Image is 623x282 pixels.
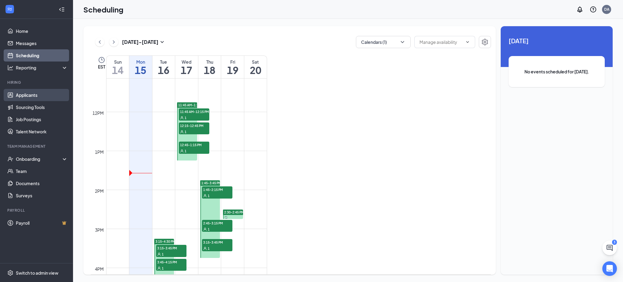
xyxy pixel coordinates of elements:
[162,252,164,256] span: 1
[109,37,118,47] button: ChevronRight
[16,113,68,125] a: Job Postings
[179,142,209,148] span: 12:45-1:15 PM
[479,36,491,48] button: Settings
[202,220,232,226] span: 2:45-3:15 PM
[95,37,104,47] button: ChevronLeft
[7,6,13,12] svg: WorkstreamLogo
[180,149,184,153] svg: User
[509,36,605,45] span: [DATE]
[244,56,267,78] a: September 20, 2025
[157,266,161,270] svg: User
[7,270,13,276] svg: Settings
[106,59,129,65] div: Sun
[94,266,105,272] div: 4pm
[98,56,105,64] svg: Clock
[94,227,105,233] div: 3pm
[16,49,68,62] a: Scheduling
[203,227,207,231] svg: User
[202,239,232,245] span: 3:15-3:45 PM
[604,7,609,12] div: DA
[208,227,210,231] span: 1
[16,217,68,229] a: PayrollCrown
[7,208,67,213] div: Payroll
[111,38,117,46] svg: ChevronRight
[179,122,209,129] span: 12:15-12:45 PM
[202,186,232,192] span: 1:45-2:15 PM
[178,103,205,107] span: 11:45 AM-1:15 PM
[158,38,166,46] svg: SmallChevronDown
[94,188,105,194] div: 2pm
[185,130,186,134] span: 1
[156,259,186,265] span: 3:45-4:15 PM
[208,194,210,198] span: 1
[590,6,597,13] svg: QuestionInfo
[481,38,489,46] svg: Settings
[521,68,593,75] span: No events scheduled for [DATE].
[16,101,68,113] a: Sourcing Tools
[156,245,186,251] span: 3:15-3:45 PM
[198,56,221,78] a: September 18, 2025
[16,156,63,162] div: Onboarding
[16,65,68,71] div: Reporting
[180,116,184,120] svg: User
[175,59,198,65] div: Wed
[129,65,152,75] h1: 15
[7,65,13,71] svg: Analysis
[7,144,67,149] div: Team Management
[16,189,68,202] a: Surveys
[106,65,129,75] h1: 14
[602,241,617,255] button: ChatActive
[129,56,152,78] a: September 15, 2025
[94,149,105,155] div: 1pm
[221,65,244,75] h1: 19
[203,247,207,250] svg: User
[419,39,463,45] input: Manage availability
[175,56,198,78] a: September 17, 2025
[152,65,175,75] h1: 16
[162,266,164,270] span: 1
[59,6,65,12] svg: Collapse
[98,64,105,70] span: EST
[244,59,267,65] div: Sat
[201,181,221,185] span: 1:45-3:45 PM
[16,270,58,276] div: Switch to admin view
[221,59,244,65] div: Fri
[16,165,68,177] a: Team
[7,80,67,85] div: Hiring
[198,65,221,75] h1: 18
[157,252,161,256] svg: User
[465,40,470,44] svg: ChevronDown
[185,116,186,120] span: 1
[91,110,105,116] div: 12pm
[602,261,617,276] div: Open Intercom Messenger
[180,130,184,134] svg: User
[16,177,68,189] a: Documents
[356,36,411,48] button: Calendars (1)ChevronDown
[612,240,617,245] div: 3
[83,4,124,15] h1: Scheduling
[244,65,267,75] h1: 20
[152,56,175,78] a: September 16, 2025
[203,194,207,198] svg: User
[16,25,68,37] a: Home
[129,59,152,65] div: Mon
[198,59,221,65] div: Thu
[221,56,244,78] a: September 19, 2025
[152,59,175,65] div: Tue
[16,37,68,49] a: Messages
[122,39,158,45] h3: [DATE] - [DATE]
[179,108,209,115] span: 11:45 AM-12:15 PM
[175,65,198,75] h1: 17
[224,216,228,219] svg: Sync
[106,56,129,78] a: September 14, 2025
[185,149,186,153] span: 1
[7,156,13,162] svg: UserCheck
[576,6,583,13] svg: Notifications
[16,89,68,101] a: Applicants
[399,39,405,45] svg: ChevronDown
[208,246,210,251] span: 1
[224,210,244,214] span: 2:30-2:45 PM
[606,244,613,252] svg: ChatActive
[155,239,175,244] span: 3:15-4:30 PM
